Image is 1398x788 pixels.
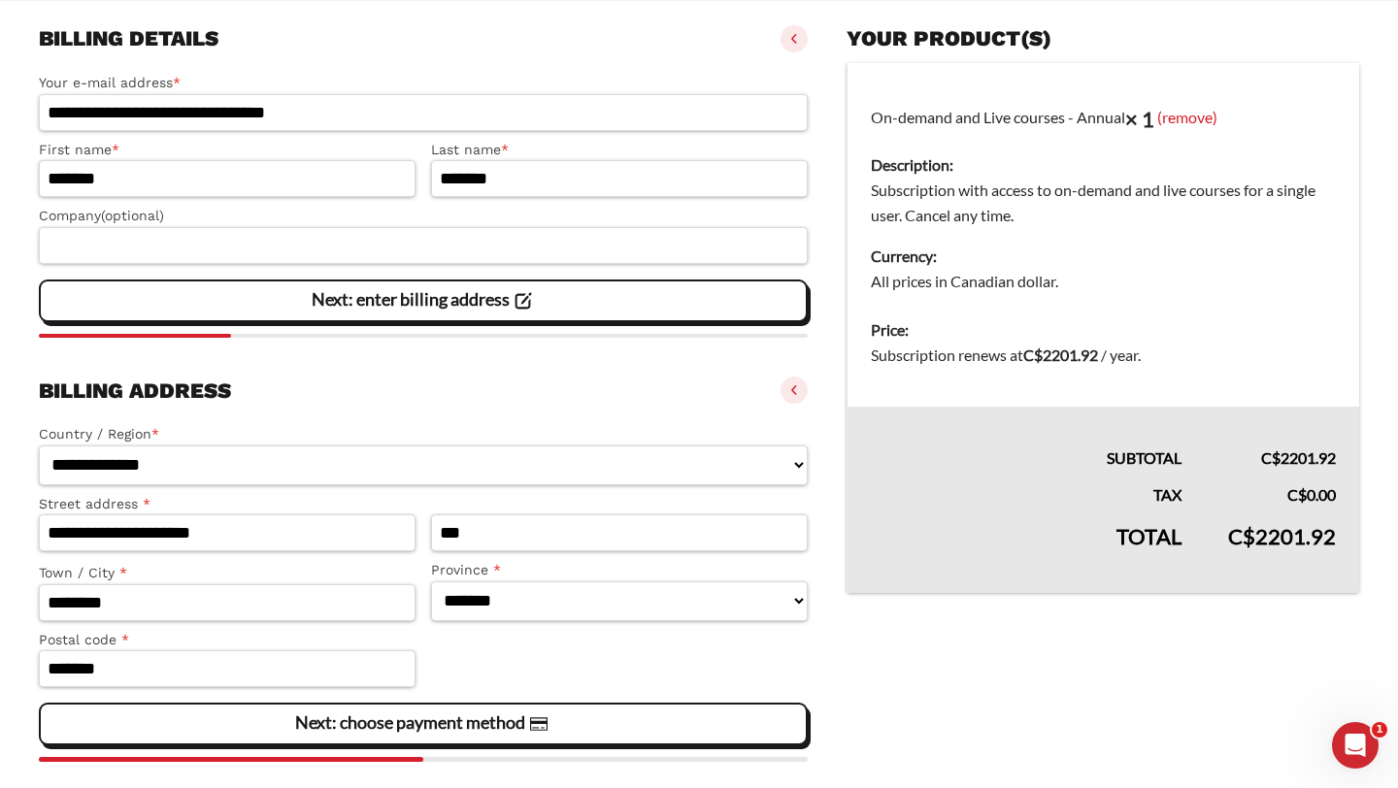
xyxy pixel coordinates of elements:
[1228,523,1336,549] bdi: 2201.92
[848,471,1206,508] th: Tax
[39,562,416,584] label: Town / City
[101,208,164,223] span: (optional)
[871,178,1336,228] dd: Subscription with access to on-demand and live courses for a single user. Cancel any time.
[39,423,808,445] label: Country / Region
[39,72,808,94] label: Your e-mail address
[871,244,1336,269] dt: Currency:
[1287,485,1336,504] bdi: 0.00
[848,63,1360,306] td: On-demand and Live courses - Annual
[1228,523,1255,549] span: C$
[1023,345,1043,364] span: C$
[1261,448,1336,467] bdi: 2201.92
[431,559,808,581] label: Province
[1157,108,1217,126] a: (remove)
[1023,345,1098,364] bdi: 2201.92
[39,629,416,651] label: Postal code
[1101,345,1138,364] span: / year
[1372,722,1387,738] span: 1
[871,345,1141,364] span: Subscription renews at .
[39,139,416,161] label: First name
[848,407,1206,471] th: Subtotal
[871,152,1336,178] dt: Description:
[39,25,218,52] h3: Billing details
[39,279,808,322] vaadin-button: Next: enter billing address
[39,205,808,227] label: Company
[871,317,1336,343] dt: Price:
[1125,106,1154,132] strong: × 1
[1287,485,1307,504] span: C$
[848,508,1206,593] th: Total
[39,493,416,515] label: Street address
[871,269,1336,294] dd: All prices in Canadian dollar.
[1332,722,1379,769] iframe: Intercom live chat
[39,378,231,405] h3: Billing address
[39,703,808,745] vaadin-button: Next: choose payment method
[1261,448,1281,467] span: C$
[431,139,808,161] label: Last name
